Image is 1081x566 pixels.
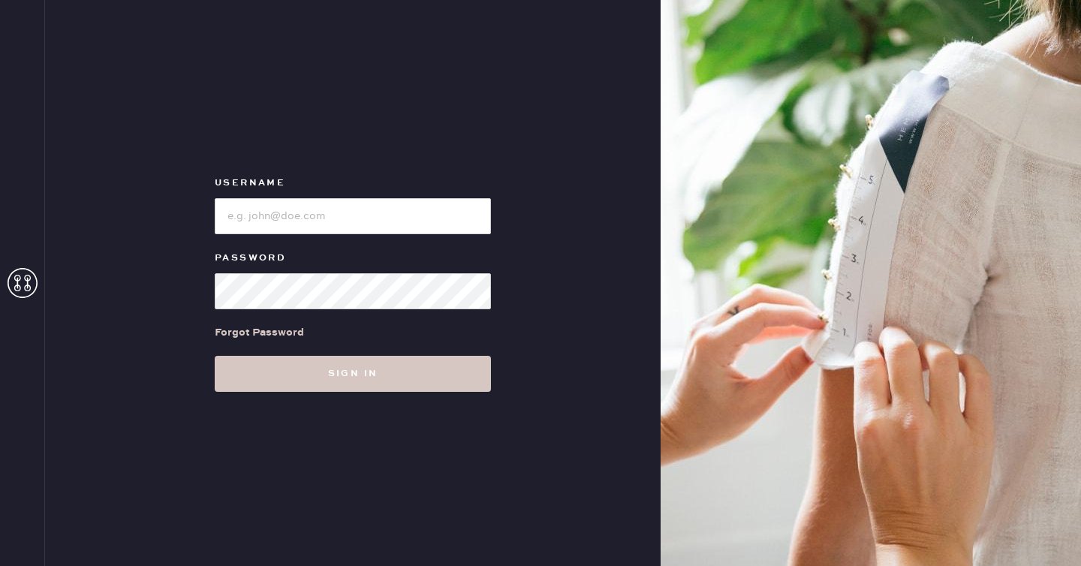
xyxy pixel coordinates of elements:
[215,356,491,392] button: Sign in
[215,174,491,192] label: Username
[215,309,304,356] a: Forgot Password
[215,198,491,234] input: e.g. john@doe.com
[215,324,304,341] div: Forgot Password
[215,249,491,267] label: Password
